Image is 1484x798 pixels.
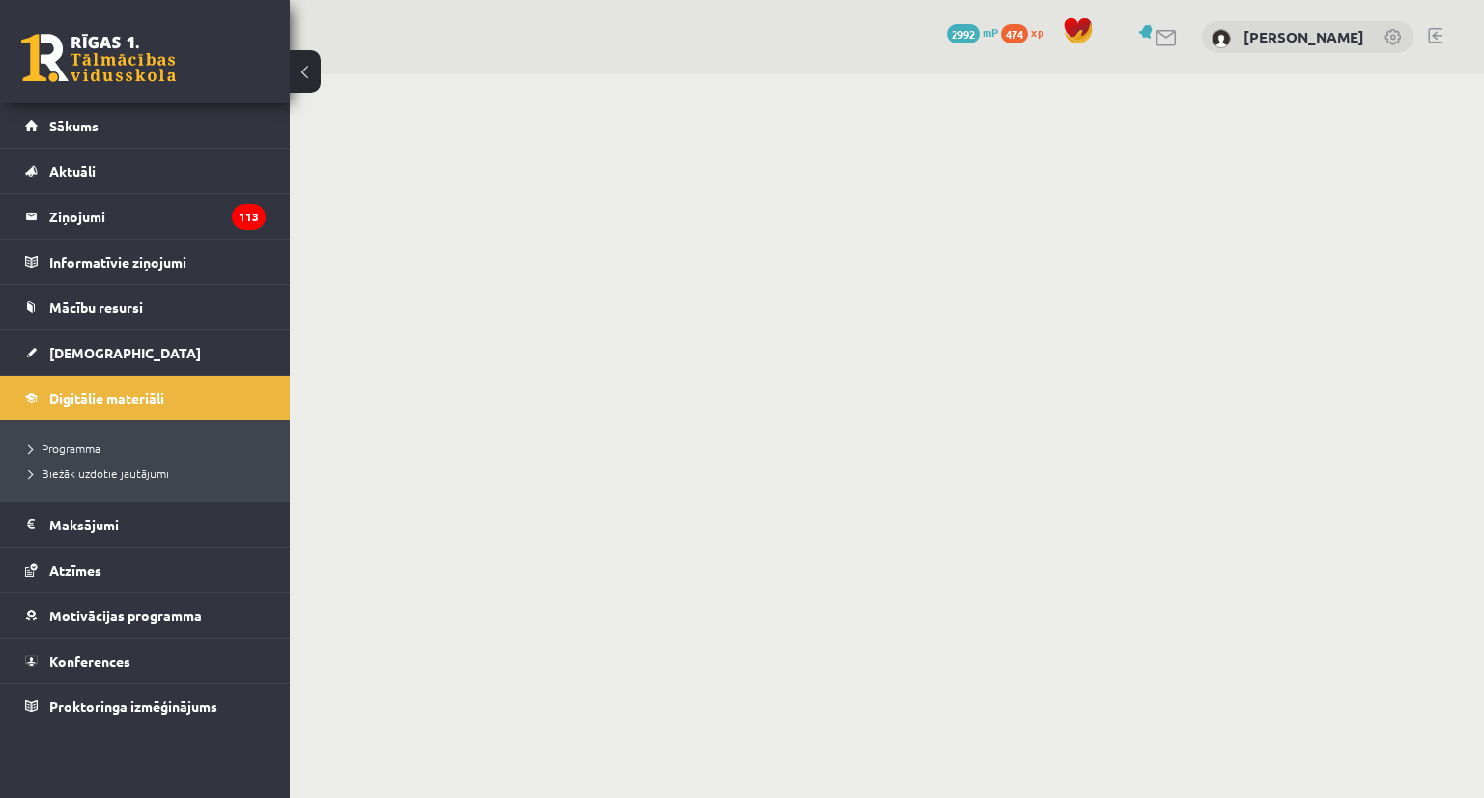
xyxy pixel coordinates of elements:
[49,194,266,239] legend: Ziņojumi
[49,561,101,579] span: Atzīmes
[232,204,266,230] i: 113
[1243,27,1364,46] a: [PERSON_NAME]
[983,24,998,40] span: mP
[49,299,143,316] span: Mācību resursi
[947,24,980,43] span: 2992
[29,440,271,457] a: Programma
[21,34,176,82] a: Rīgas 1. Tālmācības vidusskola
[25,149,266,193] a: Aktuāli
[1001,24,1028,43] span: 474
[49,344,201,361] span: [DEMOGRAPHIC_DATA]
[49,698,217,715] span: Proktoringa izmēģinājums
[1212,29,1231,48] img: Viktorija Paņuhno
[1001,24,1053,40] a: 474 xp
[49,389,164,407] span: Digitālie materiāli
[49,502,266,547] legend: Maksājumi
[49,652,130,670] span: Konferences
[25,103,266,148] a: Sākums
[49,162,96,180] span: Aktuāli
[25,330,266,375] a: [DEMOGRAPHIC_DATA]
[25,639,266,683] a: Konferences
[25,593,266,638] a: Motivācijas programma
[25,240,266,284] a: Informatīvie ziņojumi
[25,285,266,329] a: Mācību resursi
[25,194,266,239] a: Ziņojumi113
[29,466,169,481] span: Biežāk uzdotie jautājumi
[49,117,99,134] span: Sākums
[29,465,271,482] a: Biežāk uzdotie jautājumi
[49,607,202,624] span: Motivācijas programma
[947,24,998,40] a: 2992 mP
[49,240,266,284] legend: Informatīvie ziņojumi
[29,441,100,456] span: Programma
[25,502,266,547] a: Maksājumi
[25,376,266,420] a: Digitālie materiāli
[1031,24,1043,40] span: xp
[25,548,266,592] a: Atzīmes
[25,684,266,728] a: Proktoringa izmēģinājums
